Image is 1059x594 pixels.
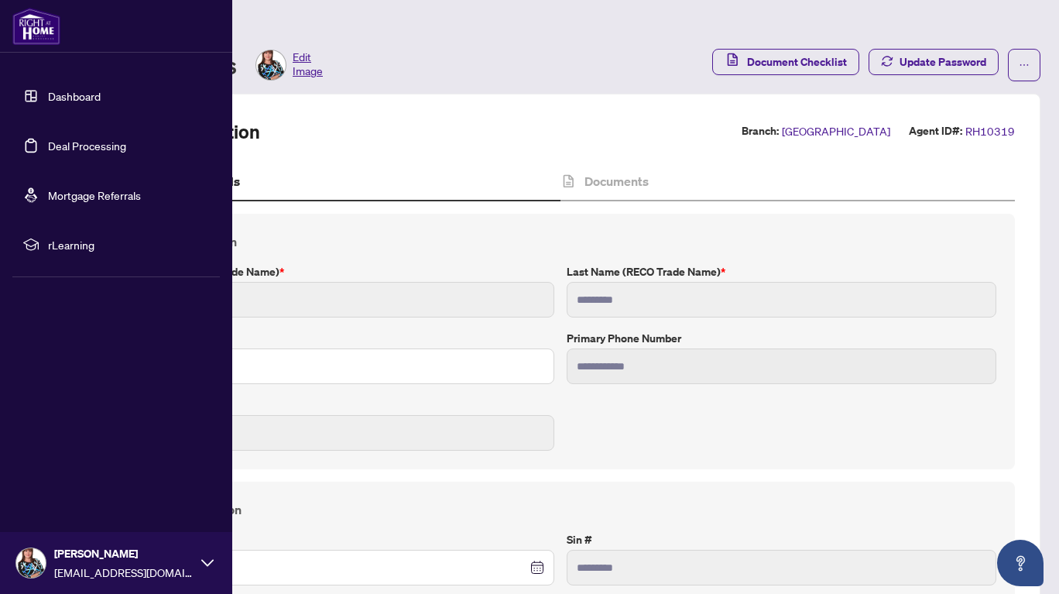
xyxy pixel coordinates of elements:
[125,531,554,548] label: Date of Birth
[256,50,286,80] img: Profile Icon
[567,531,996,548] label: Sin #
[54,564,194,581] span: [EMAIL_ADDRESS][DOMAIN_NAME]
[742,122,779,140] label: Branch:
[567,263,996,280] label: Last Name (RECO Trade Name)
[584,172,649,191] h4: Documents
[125,330,554,347] label: Legal Name
[965,122,1015,140] span: RH10319
[125,263,554,280] label: First Name (RECO Trade Name)
[1019,60,1030,70] span: ellipsis
[782,122,890,140] span: [GEOGRAPHIC_DATA]
[747,50,847,74] span: Document Checklist
[869,49,999,75] button: Update Password
[125,232,996,251] h4: Contact Information
[48,89,101,103] a: Dashboard
[16,548,46,578] img: Profile Icon
[54,545,194,562] span: [PERSON_NAME]
[48,236,209,253] span: rLearning
[909,122,962,140] label: Agent ID#:
[900,50,986,74] span: Update Password
[997,540,1044,586] button: Open asap
[293,50,323,81] span: Edit Image
[48,188,141,202] a: Mortgage Referrals
[12,8,60,45] img: logo
[48,139,126,153] a: Deal Processing
[712,49,859,75] button: Document Checklist
[125,397,554,414] label: E-mail Address
[125,500,996,519] h4: Personal Information
[567,330,996,347] label: Primary Phone Number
